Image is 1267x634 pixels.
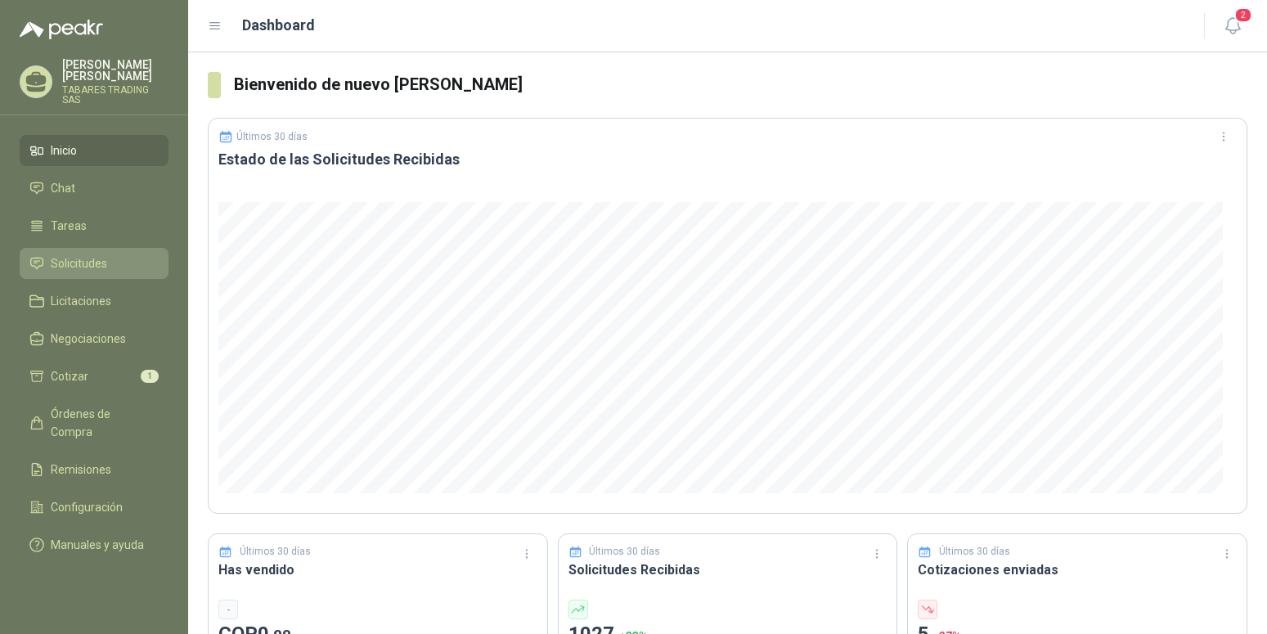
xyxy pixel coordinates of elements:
p: [PERSON_NAME] [PERSON_NAME] [62,59,168,82]
h1: Dashboard [242,14,315,37]
div: - [218,600,238,619]
span: 1 [141,370,159,383]
p: Últimos 30 días [589,544,660,560]
span: 2 [1234,7,1252,23]
span: Tareas [51,217,87,235]
a: Tareas [20,210,168,241]
span: Manuales y ayuda [51,536,144,554]
span: Solicitudes [51,254,107,272]
p: TABARES TRADING SAS [62,85,168,105]
span: Inicio [51,142,77,160]
a: Chat [20,173,168,204]
p: Últimos 30 días [240,544,311,560]
span: Cotizar [51,367,88,385]
h3: Estado de las Solicitudes Recibidas [218,150,1237,169]
a: Negociaciones [20,323,168,354]
span: Chat [51,179,75,197]
a: Inicio [20,135,168,166]
h3: Cotizaciones enviadas [918,560,1237,580]
a: Órdenes de Compra [20,398,168,447]
a: Licitaciones [20,286,168,317]
a: Manuales y ayuda [20,529,168,560]
span: Remisiones [51,461,111,479]
button: 2 [1218,11,1247,41]
a: Remisiones [20,454,168,485]
span: Negociaciones [51,330,126,348]
h3: Solicitudes Recibidas [568,560,887,580]
a: Solicitudes [20,248,168,279]
span: Configuración [51,498,123,516]
p: Últimos 30 días [939,544,1010,560]
img: Logo peakr [20,20,103,39]
p: Últimos 30 días [236,131,308,142]
a: Cotizar1 [20,361,168,392]
h3: Bienvenido de nuevo [PERSON_NAME] [234,72,1247,97]
span: Órdenes de Compra [51,405,153,441]
span: Licitaciones [51,292,111,310]
h3: Has vendido [218,560,537,580]
a: Configuración [20,492,168,523]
